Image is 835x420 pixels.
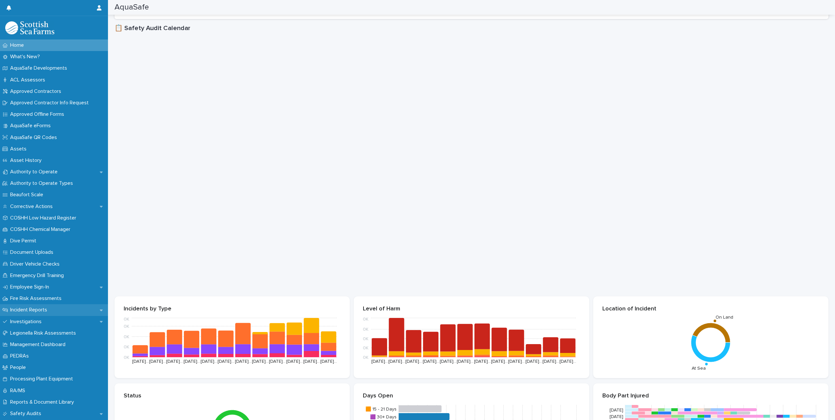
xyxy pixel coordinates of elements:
[124,324,129,329] tspan: 0K
[371,359,388,364] text: [DATE]…
[363,337,368,341] tspan: 0K
[8,399,79,405] p: Reports & Document Library
[8,134,62,141] p: AquaSafe QR Codes
[8,353,34,359] p: PEDRAs
[8,77,50,83] p: ACL Assessors
[560,359,577,364] text: [DATE]…
[8,249,59,255] p: Document Uploads
[8,203,58,210] p: Corrective Actions
[132,359,149,364] text: [DATE]…
[8,295,67,302] p: Fire Risk Assessments
[286,359,303,364] text: [DATE]…
[303,359,320,364] text: [DATE]…
[474,359,491,364] text: [DATE]…
[124,393,341,400] p: Status
[8,42,29,48] p: Home
[8,169,63,175] p: Authority to Operate
[366,406,397,412] tspan: 🟧 15 - 21 Days
[8,238,42,244] p: Dive Permit
[388,359,405,364] text: [DATE]…
[8,319,47,325] p: Investigations
[692,366,706,371] text: At Sea
[8,330,81,336] p: Legionella Risk Assessments
[363,327,368,332] tspan: 0K
[8,65,72,71] p: AquaSafe Developments
[8,364,31,371] p: People
[8,146,32,152] p: Assets
[8,411,46,417] p: Safety Audits
[602,306,819,313] p: Location of Incident
[124,317,129,322] tspan: 0K
[440,359,456,364] text: [DATE]…
[269,359,286,364] text: [DATE]…
[124,335,129,339] tspan: 0K
[8,100,94,106] p: Approved Contractor Info Request
[8,226,76,233] p: COSHH Chemical Manager
[542,359,559,364] text: [DATE]…
[716,315,734,320] text: On Land
[166,359,183,364] text: [DATE]…
[8,54,45,60] p: What's New?
[8,341,71,348] p: Management Dashboard
[8,157,47,164] p: Asset History
[508,359,525,364] text: [DATE]…
[609,414,623,419] tspan: [DATE]
[8,272,69,279] p: Emergency Drill Training
[363,306,580,313] p: Level of Harm
[8,111,69,117] p: Approved Offline Forms
[115,24,828,32] h1: 📋 Safety Audit Calendar
[363,317,368,322] tspan: 0K
[124,345,129,350] tspan: 0K
[8,376,78,382] p: Processing Plant Equipment
[457,359,474,364] text: [DATE]…
[491,359,508,364] text: [DATE]…
[8,261,65,267] p: Driver Vehicle Checks
[8,192,48,198] p: Beaufort Scale
[602,393,819,400] p: Body Part Injured
[218,359,234,364] text: [DATE]…
[5,21,54,34] img: bPIBxiqnSb2ggTQWdOVV
[8,180,78,186] p: Authority to Operate Types
[115,3,149,12] h2: AquaSafe
[8,284,54,290] p: Employee Sign-In
[184,359,200,364] text: [DATE]…
[124,306,341,313] p: Incidents by Type
[8,88,66,95] p: Approved Contractors
[8,123,56,129] p: AquaSafe eForms
[124,355,129,360] tspan: 0K
[8,215,81,221] p: COSHH Low Hazard Register
[363,355,368,360] tspan: 0K
[363,346,368,351] tspan: 0K
[149,359,166,364] text: [DATE]…
[8,388,30,394] p: RA/MS
[115,35,828,296] iframe: 📋 Safety Audit Calendar
[201,359,217,364] text: [DATE]…
[363,393,580,400] p: Days Open
[609,408,623,412] tspan: [DATE]
[370,414,397,420] tspan: 🟪 30+ Days
[423,359,439,364] text: [DATE]…
[235,359,252,364] text: [DATE]…
[320,359,337,364] text: [DATE]…
[406,359,422,364] text: [DATE]…
[252,359,269,364] text: [DATE]…
[525,359,542,364] text: [DATE]…
[8,307,52,313] p: Incident Reports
